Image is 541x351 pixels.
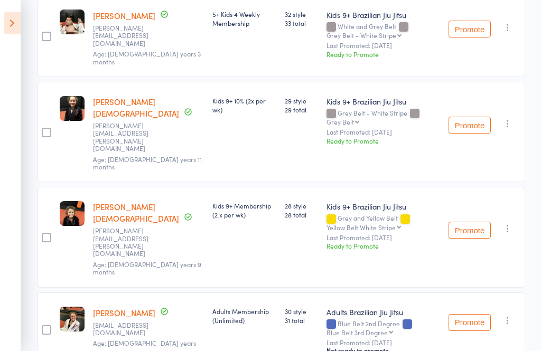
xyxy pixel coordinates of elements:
div: Ready to Promote [327,241,440,250]
div: Blue Belt 2nd Degree [327,320,440,336]
span: 31 total [285,316,318,325]
img: image1694154256.png [60,10,85,34]
img: image1747292415.png [60,96,85,121]
div: Kids 9+ Brazilian Jiu Jitsu [327,10,440,20]
button: Promote [449,21,491,37]
span: 28 total [285,210,318,219]
div: Grey Belt - White Stripe [327,32,396,39]
div: Grey and Yellow Belt [327,214,440,230]
button: Promote [449,314,491,331]
button: Promote [449,117,491,134]
small: Last Promoted: [DATE] [327,128,440,136]
a: [PERSON_NAME] [93,10,155,21]
div: Kids 9+ Brazilian Jiu Jitsu [327,201,440,212]
span: 28 style [285,201,318,210]
button: Promote [449,222,491,239]
div: Ready to Promote [327,136,440,145]
div: Grey Belt [327,118,354,125]
span: Age: [DEMOGRAPHIC_DATA] years 3 months [93,49,201,65]
span: Age: [DEMOGRAPHIC_DATA] years [93,338,196,347]
span: Age: [DEMOGRAPHIC_DATA] years 11 months [93,155,202,171]
small: alisha.christian@outlook.com [93,122,162,153]
div: Kids 9+ 10% (2x per wk) [212,96,276,114]
div: Adults Brazilian Jiu Jitsu [327,307,440,317]
a: [PERSON_NAME][DEMOGRAPHIC_DATA] [93,201,179,224]
small: alisha.christian@outlook.com [93,227,162,258]
span: 29 style [285,96,318,105]
span: 33 total [285,18,318,27]
span: 32 style [285,10,318,18]
a: [PERSON_NAME] [93,307,155,318]
div: Ready to Promote [327,50,440,59]
div: Yellow Belt White Stripe [327,224,396,231]
small: Emmacrcrn@gmail.com [93,321,162,337]
small: Michelle@essenceofliving.com.au [93,24,162,47]
img: image1702277475.png [60,201,85,226]
span: 30 style [285,307,318,316]
small: Last Promoted: [DATE] [327,234,440,241]
div: Grey Belt - White Stripe [327,109,440,125]
div: 5+ Kids 4 Weekly Membership [212,10,276,27]
div: Adults Membership (Unlimited) [212,307,276,325]
div: Kids 9+ Brazilian Jiu Jitsu [327,96,440,107]
small: Last Promoted: [DATE] [327,339,440,346]
span: 29 total [285,105,318,114]
div: White and Grey Belt [327,23,440,39]
a: [PERSON_NAME][DEMOGRAPHIC_DATA] [93,96,179,119]
div: Kids 9+ Membership (2 x per wk) [212,201,276,219]
img: image1680569551.png [60,307,85,331]
div: Blue Belt 3rd Degree [327,329,388,336]
span: Age: [DEMOGRAPHIC_DATA] years 9 months [93,260,201,276]
small: Last Promoted: [DATE] [327,42,440,49]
